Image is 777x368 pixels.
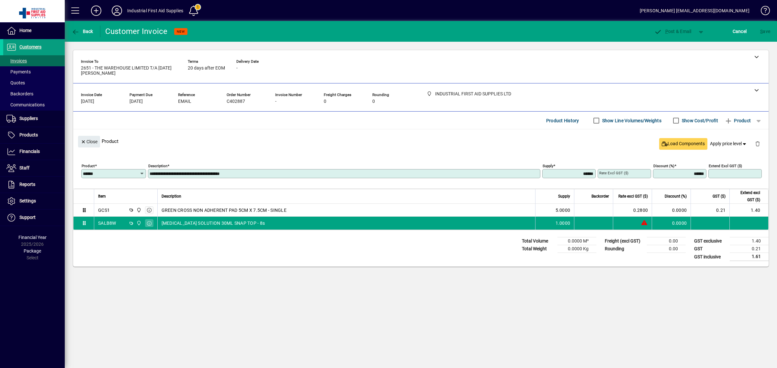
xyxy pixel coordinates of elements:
div: SALB8W [98,220,116,226]
span: Extend excl GST ($) [734,189,760,203]
span: - [236,66,238,71]
div: 0.2800 [617,207,648,213]
span: Customers [19,44,41,49]
a: Financials [3,144,65,160]
td: 0.0000 M³ [557,237,596,245]
span: [DATE] [81,99,94,104]
label: Show Cost/Profit [681,117,718,124]
mat-label: Supply [543,164,553,168]
div: Product [73,129,769,153]
td: Rounding [602,245,647,253]
div: [PERSON_NAME] [EMAIL_ADDRESS][DOMAIN_NAME] [640,5,749,16]
td: Total Volume [519,237,557,245]
mat-label: Product [82,164,95,168]
a: Communications [3,99,65,110]
span: Support [19,215,36,220]
span: Products [19,132,38,137]
td: 0.21 [730,245,769,253]
span: Financial Year [18,235,47,240]
span: 0 [372,99,375,104]
span: Product [725,115,751,126]
span: Description [162,193,181,200]
a: Settings [3,193,65,209]
span: 1.0000 [556,220,570,226]
div: Customer Invoice [105,26,168,37]
div: GCS1 [98,207,110,213]
span: Reports [19,182,35,187]
a: Support [3,210,65,226]
span: Suppliers [19,116,38,121]
label: Show Line Volumes/Weights [601,117,661,124]
span: INDUSTRIAL FIRST AID SUPPLIES LTD [135,207,142,214]
span: Supply [558,193,570,200]
button: Product [721,115,754,126]
a: Backorders [3,88,65,99]
button: Delete [750,136,765,151]
button: Profile [107,5,127,16]
a: Invoices [3,55,65,66]
a: Products [3,127,65,143]
span: Invoices [6,58,27,63]
button: Add [86,5,107,16]
a: Payments [3,66,65,77]
span: Rate excl GST ($) [618,193,648,200]
span: 20 days after EOM [188,66,225,71]
button: Apply price level [707,138,750,150]
span: Communications [6,102,45,107]
span: 0 [324,99,326,104]
a: Staff [3,160,65,176]
span: P [665,29,668,34]
td: 0.00 [647,245,686,253]
td: GST inclusive [691,253,730,261]
td: 1.61 [730,253,769,261]
mat-label: Rate excl GST ($) [599,171,628,175]
span: NEW [177,29,185,34]
app-page-header-button: Close [76,138,102,144]
span: Apply price level [710,140,748,147]
div: Industrial First Aid Supplies [127,5,183,16]
a: Suppliers [3,111,65,127]
span: 5.0000 [556,207,570,213]
button: Close [78,136,100,147]
a: Knowledge Base [756,1,769,22]
td: 0.00 [647,237,686,245]
span: S [760,29,763,34]
span: Backorder [591,193,609,200]
td: 0.0000 [652,204,691,217]
button: Load Components [659,138,707,150]
a: Reports [3,177,65,193]
button: Save [759,26,772,37]
mat-label: Extend excl GST ($) [709,164,742,168]
app-page-header-button: Back [65,26,100,37]
span: INDUSTRIAL FIRST AID SUPPLIES LTD [135,220,142,227]
span: Load Components [662,140,705,147]
span: GST ($) [713,193,726,200]
td: 0.0000 [652,217,691,230]
mat-label: Description [148,164,167,168]
span: Settings [19,198,36,203]
span: ost & Email [654,29,692,34]
span: Home [19,28,31,33]
span: Backorders [6,91,33,96]
span: GREEN CROSS NON ADHERENT PAD 5CM X 7.5CM - SINGLE [162,207,287,213]
span: Back [72,29,93,34]
span: 2651 - THE WAREHOUSE LIMITED T/A [DATE][PERSON_NAME] [81,66,178,76]
span: Cancel [733,26,747,37]
span: [MEDICAL_DATA] SOLUTION 30ML SNAP TOP - 8s [162,220,265,226]
span: Close [81,136,97,147]
td: 1.40 [729,204,768,217]
td: 1.40 [730,237,769,245]
span: Product History [546,115,579,126]
button: Cancel [731,26,749,37]
td: 0.0000 Kg [557,245,596,253]
span: Package [24,248,41,254]
span: EMAIL [178,99,191,104]
span: Staff [19,165,29,170]
span: Item [98,193,106,200]
td: GST exclusive [691,237,730,245]
button: Product History [544,115,582,126]
td: Total Weight [519,245,557,253]
td: Freight (excl GST) [602,237,647,245]
a: Quotes [3,77,65,88]
mat-label: Discount (%) [653,164,674,168]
